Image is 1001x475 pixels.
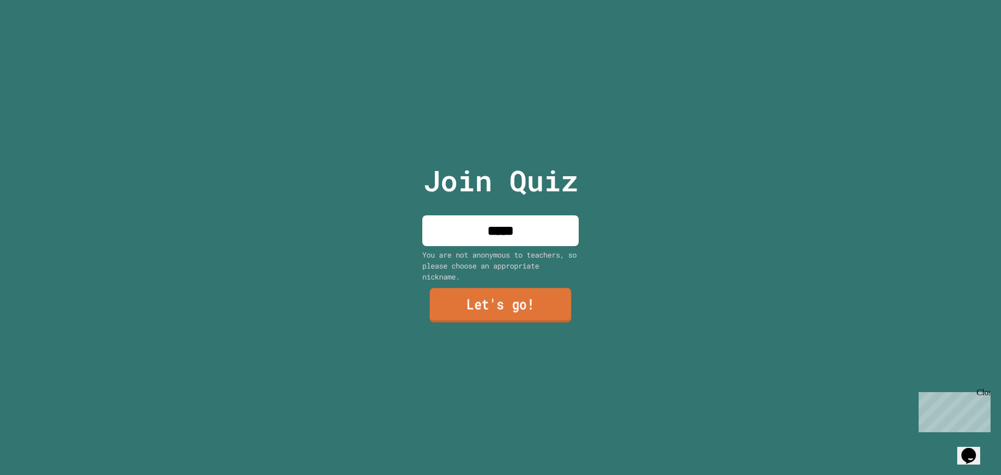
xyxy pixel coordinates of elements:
div: Chat with us now!Close [4,4,72,66]
p: Join Quiz [423,159,578,202]
div: You are not anonymous to teachers, so please choose an appropriate nickname. [422,249,579,282]
iframe: chat widget [957,433,991,465]
a: Let's go! [430,288,571,323]
iframe: chat widget [914,388,991,432]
